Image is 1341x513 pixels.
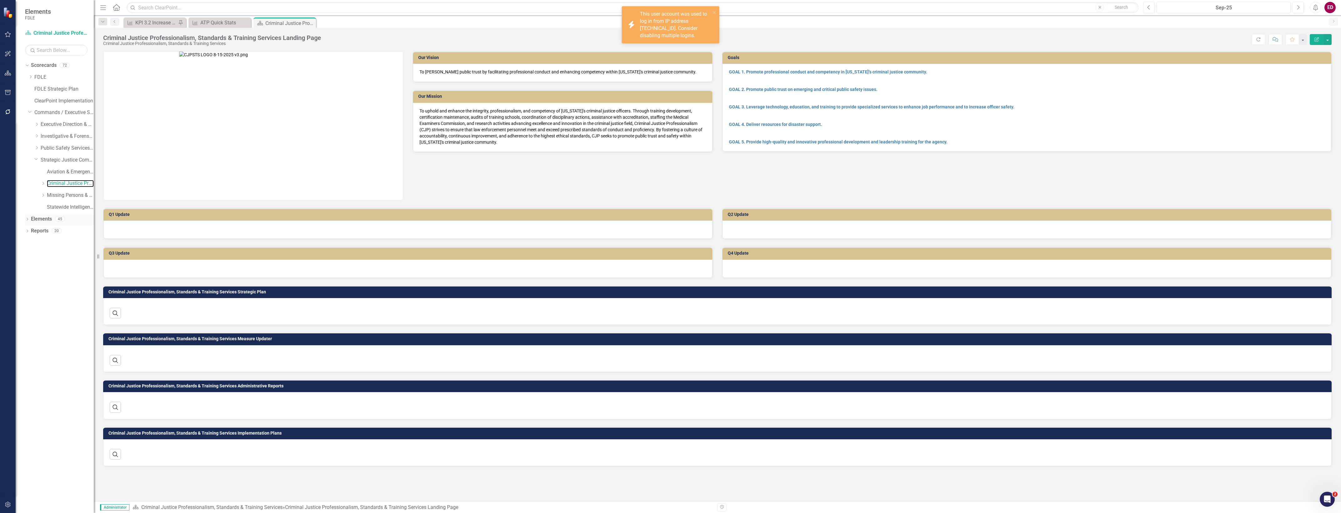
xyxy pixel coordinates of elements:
[60,63,70,68] div: 72
[34,74,94,81] a: FDLE
[640,11,711,39] div: This user account was used to log in from IP address [TECHNICAL_ID]. Consider disabling multiple ...
[34,86,94,93] a: FDLE Strategic Plan
[419,108,706,145] p: To uphold and enhance the integrity, professionalism, and competency of [US_STATE]'s criminal jus...
[729,69,927,74] a: GOAL 1. Promote professional conduct and competency in [US_STATE]’s criminal justice community.
[133,504,713,511] div: »
[25,8,51,15] span: Elements
[418,94,709,99] h3: Our Mission
[1333,492,1338,497] span: 2
[41,121,94,128] a: Executive Direction & Business Support
[47,168,94,176] a: Aviation & Emergency Preparedness
[729,87,877,92] a: GOAL 2. Promote public trust on emerging and critical public safety issues.
[141,504,283,510] a: Criminal Justice Professionalism, Standards & Training Services
[265,19,314,27] div: Criminal Justice Professionalism, Standards & Training Services Landing Page
[25,45,88,56] input: Search Below...
[25,15,51,20] small: FDLE
[3,7,15,18] img: ClearPoint Strategy
[728,55,1328,60] h3: Goals
[41,133,94,140] a: Investigative & Forensic Services Command
[728,251,1328,256] h3: Q4 Update
[47,180,94,187] a: Criminal Justice Professionalism, Standards & Training Services
[285,504,458,510] div: Criminal Justice Professionalism, Standards & Training Services Landing Page
[47,192,94,199] a: Missing Persons & Offender Enforcement
[1157,2,1291,13] button: Sep-25
[34,109,94,116] a: Commands / Executive Support Branch
[55,217,65,222] div: 45
[31,227,48,235] a: Reports
[41,157,94,164] a: Strategic Justice Command
[728,212,1328,217] h3: Q2 Update
[100,504,129,511] span: Administrator
[190,19,249,27] a: ATP Quick Stats
[108,336,1328,341] h3: Criminal Justice Professionalism, Standards & Training Services Measure Updater
[109,212,709,217] h3: Q1 Update
[127,2,1138,13] input: Search ClearPoint...
[103,34,321,41] div: Criminal Justice Professionalism, Standards & Training Services Landing Page
[108,384,1328,388] h3: Criminal Justice Professionalism, Standards & Training Services Administrative Reports
[135,19,177,27] div: KPI 3.2 Increase the number of specialized High-Liability Training courses per year to internal a...
[712,9,717,16] button: close
[418,55,709,60] h3: Our Vision
[729,104,1014,109] a: GOAL 3. Leverage technology, education, and training to provide specialized services to enhance j...
[179,52,328,200] img: CJPSTS LOGO 8-15-2025 v3.png
[109,251,709,256] h3: Q3 Update
[1106,3,1137,12] button: Search
[31,62,57,69] a: Scorecards
[729,122,822,127] a: GOAL 4. Deliver resources for disaster support.
[108,290,1328,294] h3: Criminal Justice Professionalism, Standards & Training Services Strategic Plan
[52,228,62,234] div: 20
[1324,2,1336,13] button: ED
[125,19,177,27] a: KPI 3.2 Increase the number of specialized High-Liability Training courses per year to internal a...
[200,19,249,27] div: ATP Quick Stats
[25,30,88,37] a: Criminal Justice Professionalism, Standards & Training Services
[419,69,706,75] p: To [PERSON_NAME] public trust by facilitating professional conduct and enhancing competency withi...
[31,216,52,223] a: Elements
[108,431,1328,436] h3: Criminal Justice Professionalism, Standards & Training Services Implementation Plans
[103,41,321,46] div: Criminal Justice Professionalism, Standards & Training Services
[1320,492,1335,507] iframe: Intercom live chat
[34,97,94,105] a: ClearPoint Implementation
[729,139,947,144] a: GOAL 5. Provide high-quality and innovative professional development and leadership training for ...
[47,204,94,211] a: Statewide Intelligence
[41,145,94,152] a: Public Safety Services Command
[1115,5,1128,10] span: Search
[1159,4,1288,12] div: Sep-25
